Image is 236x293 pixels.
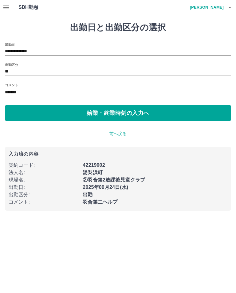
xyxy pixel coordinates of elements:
[83,177,145,182] b: ②羽合第2放課後児童クラブ
[5,131,231,137] p: 前へ戻る
[9,152,227,157] p: 入力済の内容
[9,169,79,176] p: 法人名 :
[9,198,79,206] p: コメント :
[5,22,231,33] h1: 出勤日と出勤区分の選択
[83,170,103,175] b: 湯梨浜町
[5,83,18,87] label: コメント
[83,162,105,168] b: 42219002
[5,42,15,47] label: 出勤日
[5,62,18,67] label: 出勤区分
[83,192,92,197] b: 出勤
[9,162,79,169] p: 契約コード :
[5,105,231,121] button: 始業・終業時刻の入力へ
[83,199,117,205] b: 羽合第二ヘルプ
[9,176,79,184] p: 現場名 :
[83,185,128,190] b: 2025年09月24日(水)
[9,191,79,198] p: 出勤区分 :
[9,184,79,191] p: 出勤日 :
